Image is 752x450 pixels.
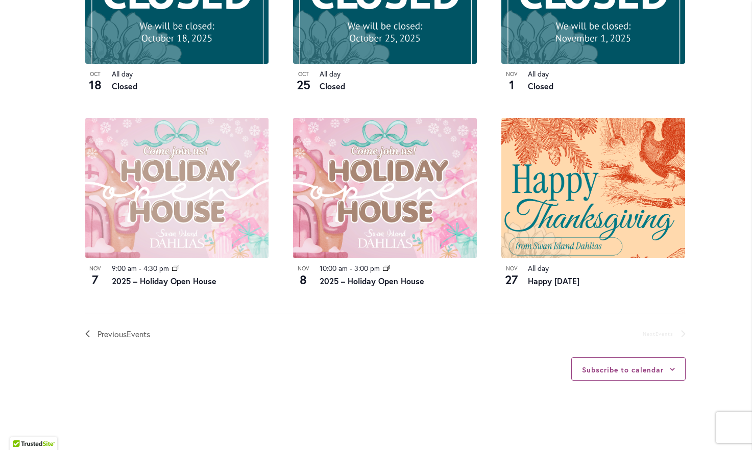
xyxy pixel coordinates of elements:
time: All day [320,69,341,79]
span: Oct [293,70,313,79]
span: 8 [293,271,313,288]
a: Previous Events [85,328,150,341]
a: Happy [DATE] [528,276,579,286]
a: 2025 – Holiday Open House [112,276,216,286]
iframe: Launch Accessibility Center [8,414,36,442]
span: Nov [501,70,522,79]
time: 4:30 pm [143,263,169,273]
time: All day [528,69,549,79]
time: 9:00 am [112,263,137,273]
img: SID-THANKSGIVING [501,118,685,258]
a: Closed [528,81,553,91]
span: 18 [85,76,106,93]
span: 27 [501,271,522,288]
span: Nov [85,264,106,273]
span: Nov [501,264,522,273]
a: Closed [112,81,137,91]
span: Previous [98,328,150,341]
span: 25 [293,76,313,93]
img: Holiday Open House 2025 [85,118,269,258]
span: 1 [501,76,522,93]
img: Holiday Open House 2025 [293,118,477,258]
span: Nov [293,264,313,273]
span: Oct [85,70,106,79]
time: 10:00 am [320,263,348,273]
time: All day [112,69,133,79]
time: All day [528,263,549,273]
span: 7 [85,271,106,288]
span: - [350,263,352,273]
span: Events [127,329,150,339]
a: 2025 – Holiday Open House [320,276,424,286]
button: Subscribe to calendar [582,365,663,374]
span: - [139,263,141,273]
time: 3:00 pm [354,263,380,273]
a: Closed [320,81,345,91]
